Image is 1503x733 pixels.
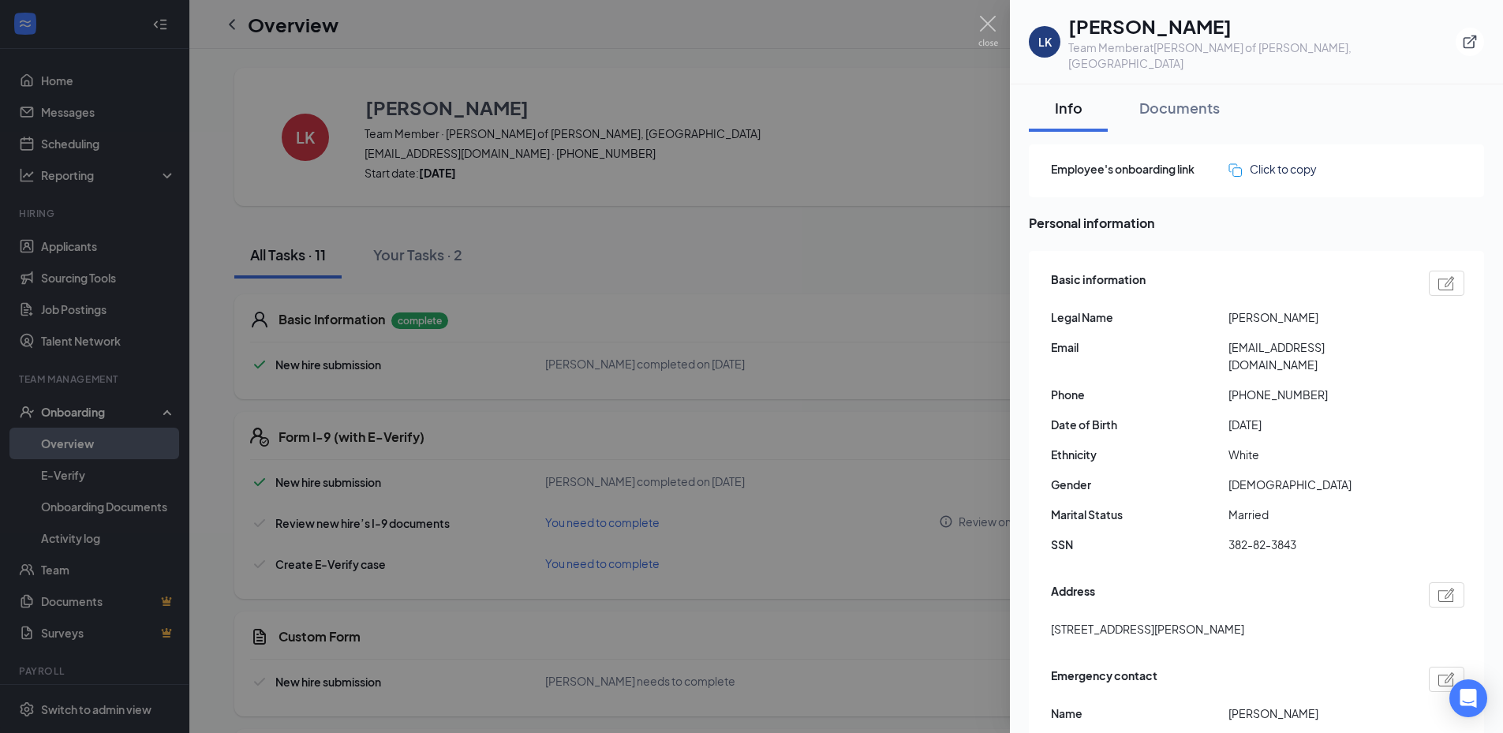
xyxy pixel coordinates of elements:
[1139,98,1220,118] div: Documents
[1045,98,1092,118] div: Info
[1449,679,1487,717] div: Open Intercom Messenger
[1228,476,1406,493] span: [DEMOGRAPHIC_DATA]
[1029,213,1484,233] span: Personal information
[1051,476,1228,493] span: Gender
[1051,506,1228,523] span: Marital Status
[1228,416,1406,433] span: [DATE]
[1068,13,1456,39] h1: [PERSON_NAME]
[1228,536,1406,553] span: 382-82-3843
[1068,39,1456,71] div: Team Member at [PERSON_NAME] of [PERSON_NAME], [GEOGRAPHIC_DATA]
[1456,28,1484,56] button: ExternalLink
[1051,582,1095,608] span: Address
[1228,446,1406,463] span: White
[1228,506,1406,523] span: Married
[1051,309,1228,326] span: Legal Name
[1051,620,1244,638] span: [STREET_ADDRESS][PERSON_NAME]
[1038,34,1052,50] div: LK
[1228,705,1406,722] span: [PERSON_NAME]
[1051,271,1146,296] span: Basic information
[1228,338,1406,373] span: [EMAIL_ADDRESS][DOMAIN_NAME]
[1462,34,1478,50] svg: ExternalLink
[1228,309,1406,326] span: [PERSON_NAME]
[1051,536,1228,553] span: SSN
[1051,386,1228,403] span: Phone
[1051,705,1228,722] span: Name
[1051,160,1228,178] span: Employee's onboarding link
[1051,667,1157,692] span: Emergency contact
[1228,163,1242,177] img: click-to-copy.71757273a98fde459dfc.svg
[1051,416,1228,433] span: Date of Birth
[1228,386,1406,403] span: [PHONE_NUMBER]
[1051,446,1228,463] span: Ethnicity
[1051,338,1228,356] span: Email
[1228,160,1317,178] button: Click to copy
